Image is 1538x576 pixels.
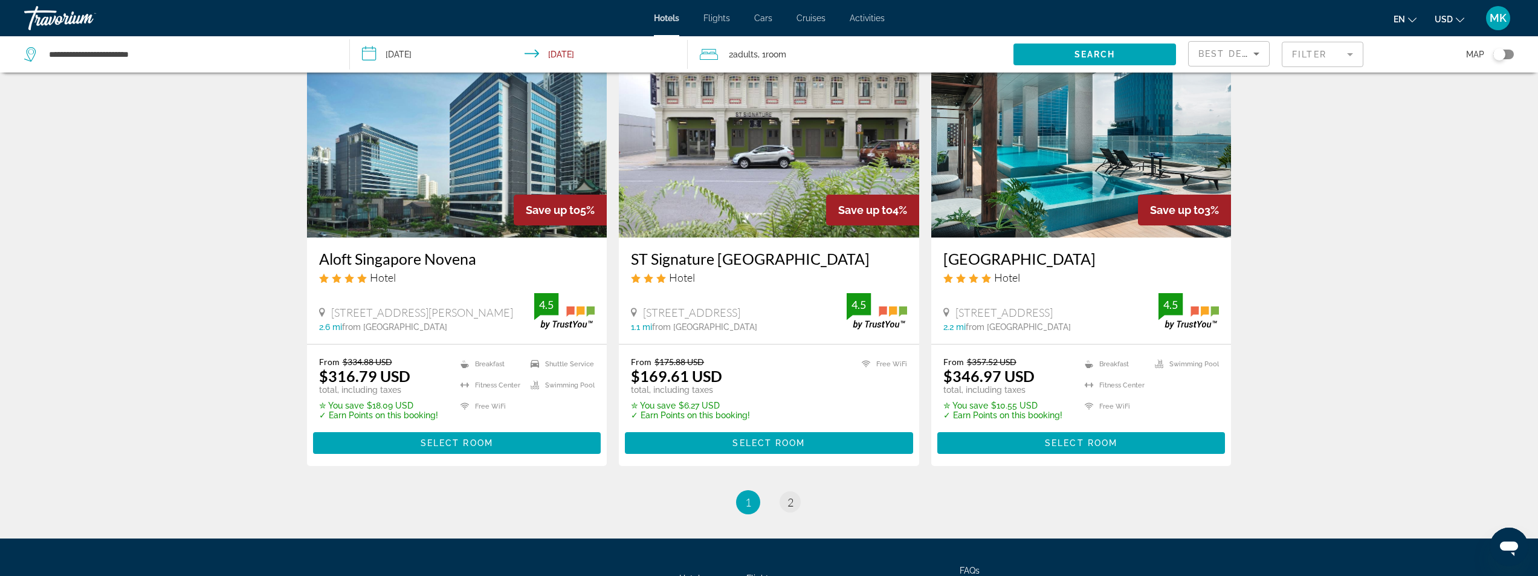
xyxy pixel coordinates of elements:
[1079,378,1149,393] li: Fitness Center
[688,36,1013,73] button: Travelers: 2 adults, 0 children
[1394,10,1417,28] button: Change language
[850,13,885,23] a: Activities
[421,438,493,448] span: Select Room
[847,297,871,312] div: 4.5
[1490,528,1528,566] iframe: Кнопка запуска окна обмена сообщениями
[1138,195,1231,225] div: 3%
[1013,44,1176,65] button: Search
[534,293,595,329] img: trustyou-badge.svg
[943,271,1220,284] div: 4 star Hotel
[454,378,525,393] li: Fitness Center
[826,195,919,225] div: 4%
[758,46,786,63] span: , 1
[960,566,980,575] a: FAQs
[313,432,601,454] button: Select Room
[966,322,1071,332] span: from [GEOGRAPHIC_DATA]
[1466,46,1484,63] span: Map
[319,322,342,332] span: 2.6 mi
[319,410,438,420] p: ✓ Earn Points on this booking!
[631,367,722,385] ins: $169.61 USD
[703,13,730,23] a: Flights
[1490,12,1507,24] span: MK
[454,399,525,414] li: Free WiFi
[669,271,695,284] span: Hotel
[526,204,580,216] span: Save up to
[847,293,907,329] img: trustyou-badge.svg
[625,432,913,454] button: Select Room
[1435,15,1453,24] span: USD
[307,44,607,238] a: Hotel image
[631,385,750,395] p: total, including taxes
[1484,49,1514,60] button: Toggle map
[1150,204,1204,216] span: Save up to
[943,385,1062,395] p: total, including taxes
[631,271,907,284] div: 3 star Hotel
[943,401,988,410] span: ✮ You save
[631,250,907,268] h3: ST Signature [GEOGRAPHIC_DATA]
[525,378,595,393] li: Swimming Pool
[631,401,676,410] span: ✮ You save
[729,46,758,63] span: 2
[631,357,651,367] span: From
[732,438,805,448] span: Select Room
[514,195,607,225] div: 5%
[766,50,786,59] span: Room
[1158,297,1183,312] div: 4.5
[625,435,913,448] a: Select Room
[937,435,1226,448] a: Select Room
[313,435,601,448] a: Select Room
[350,36,688,73] button: Check-in date: Jan 7, 2026 Check-out date: Jan 9, 2026
[943,250,1220,268] a: [GEOGRAPHIC_DATA]
[796,13,826,23] a: Cruises
[370,271,396,284] span: Hotel
[654,13,679,23] a: Hotels
[534,297,558,312] div: 4.5
[838,204,893,216] span: Save up to
[631,401,750,410] p: $6.27 USD
[1282,41,1363,68] button: Filter
[1435,10,1464,28] button: Change currency
[754,13,772,23] a: Cars
[943,357,964,367] span: From
[342,322,447,332] span: from [GEOGRAPHIC_DATA]
[1149,357,1219,372] li: Swimming Pool
[652,322,757,332] span: from [GEOGRAPHIC_DATA]
[331,306,513,319] span: [STREET_ADDRESS][PERSON_NAME]
[343,357,392,367] del: $334.88 USD
[943,322,966,332] span: 2.2 mi
[733,50,758,59] span: Adults
[1079,357,1149,372] li: Breakfast
[994,271,1020,284] span: Hotel
[1394,15,1405,24] span: en
[937,432,1226,454] button: Select Room
[319,250,595,268] a: Aloft Singapore Novena
[319,401,364,410] span: ✮ You save
[787,496,793,509] span: 2
[943,410,1062,420] p: ✓ Earn Points on this booking!
[319,357,340,367] span: From
[24,2,145,34] a: Travorium
[643,306,740,319] span: [STREET_ADDRESS]
[525,357,595,372] li: Shuttle Service
[319,385,438,395] p: total, including taxes
[1045,438,1117,448] span: Select Room
[631,410,750,420] p: ✓ Earn Points on this booking!
[454,357,525,372] li: Breakfast
[943,401,1062,410] p: $10.55 USD
[745,496,751,509] span: 1
[1198,47,1259,61] mat-select: Sort by
[619,44,919,238] img: Hotel image
[931,44,1232,238] img: Hotel image
[319,401,438,410] p: $18.09 USD
[856,357,907,372] li: Free WiFi
[967,357,1016,367] del: $357.52 USD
